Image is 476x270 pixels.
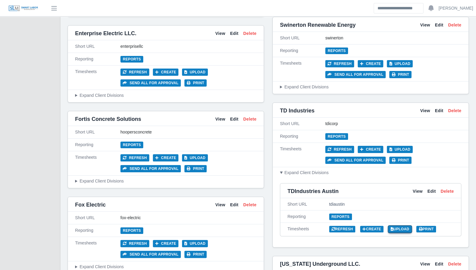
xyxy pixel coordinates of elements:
[358,60,384,67] button: Create
[280,170,461,176] summary: Expand Client Divisions
[329,201,454,208] div: tdiaustin
[230,116,238,122] a: Edit
[184,79,207,87] button: Print
[120,43,256,50] div: enterprisellc
[325,146,354,153] button: Refresh
[120,215,256,221] div: fox-electric
[360,226,384,232] a: Create
[420,22,430,28] a: View
[448,22,461,28] a: Delete
[120,142,143,148] a: Reports
[280,21,356,29] span: Swinerton Renewable Energy
[389,157,411,164] button: Print
[75,201,106,209] span: Fox Electric
[75,240,120,258] div: Timesheets
[230,30,238,37] a: Edit
[435,22,443,28] a: Edit
[325,133,348,140] a: Reports
[387,146,413,153] button: Upload
[75,264,256,270] summary: Expand Client Divisions
[120,69,149,76] button: Refresh
[387,60,413,67] button: Upload
[75,129,120,135] div: Short URL
[280,48,325,54] div: Reporting
[75,227,120,234] div: Reporting
[75,92,256,99] summary: Expand Client Divisions
[448,261,461,267] a: Delete
[287,225,329,232] div: Timesheets
[243,30,256,37] a: Delete
[280,60,325,78] div: Timesheets
[325,71,386,78] button: Send all for approval
[8,5,38,12] img: SLM Logo
[75,154,120,172] div: Timesheets
[280,121,325,127] div: Short URL
[182,154,208,161] button: Upload
[120,79,181,87] button: Send all for approval
[120,165,181,172] button: Send all for approval
[153,69,179,76] button: Create
[388,226,412,232] a: Upload
[280,84,461,90] summary: Expand Client Divisions
[325,48,348,54] a: Reports
[75,56,120,62] div: Reporting
[75,69,120,87] div: Timesheets
[182,69,208,76] button: Upload
[153,240,179,247] button: Create
[358,146,384,153] button: Create
[280,146,325,164] div: Timesheets
[287,213,329,220] div: Reporting
[329,226,356,232] a: Refresh
[75,142,120,148] div: Reporting
[280,106,314,115] span: TD Industries
[215,116,225,122] a: View
[120,129,256,135] div: hoopersconcrete
[153,154,179,161] button: Create
[287,187,338,195] span: TDIndustries Austin
[75,215,120,221] div: Short URL
[420,108,430,114] a: View
[215,202,225,208] a: View
[325,157,386,164] button: Send all for approval
[441,188,454,195] a: Delete
[280,133,325,140] div: Reporting
[374,3,423,14] input: Search
[420,261,430,267] a: View
[427,188,436,195] a: Edit
[329,213,352,220] a: Reports
[416,226,436,232] a: Print
[182,240,208,247] button: Upload
[435,108,443,114] a: Edit
[243,116,256,122] a: Delete
[325,35,461,41] div: swinerton
[325,60,354,67] button: Refresh
[243,202,256,208] a: Delete
[413,188,423,195] a: View
[287,201,329,208] div: Short URL
[120,56,143,63] a: Reports
[230,202,238,208] a: Edit
[120,240,149,247] button: Refresh
[280,260,360,268] span: [US_STATE] Underground LLC.
[184,165,207,172] button: Print
[280,35,325,41] div: Short URL
[75,178,256,184] summary: Expand Client Divisions
[120,154,149,161] button: Refresh
[75,29,136,38] span: Enterprise Electric LLC.
[75,43,120,50] div: Short URL
[184,251,207,258] button: Print
[435,261,443,267] a: Edit
[438,5,473,11] a: [PERSON_NAME]
[120,251,181,258] button: Send all for approval
[215,30,225,37] a: View
[75,115,141,123] span: Fortis Concrete Solutions
[325,121,461,127] div: tdicorp
[389,71,411,78] button: Print
[448,108,461,114] a: Delete
[120,227,143,234] a: Reports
